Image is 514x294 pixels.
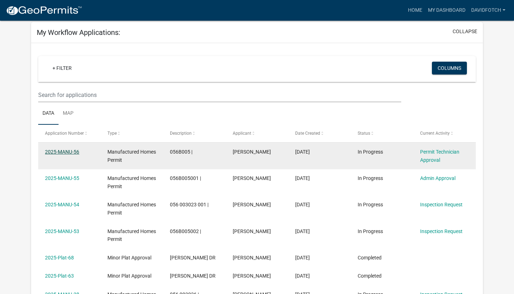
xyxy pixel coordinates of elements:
[420,131,450,136] span: Current Activity
[38,125,101,142] datatable-header-cell: Application Number
[47,62,77,74] a: + Filter
[295,175,310,181] span: 09/30/2025
[170,202,208,207] span: 056 003023 001 |
[358,255,382,261] span: Completed
[107,175,156,189] span: Manufactured Homes Permit
[107,131,117,136] span: Type
[358,175,383,181] span: In Progress
[420,202,463,207] a: Inspection Request
[233,149,271,155] span: David Fotch
[233,228,271,234] span: David Fotch
[37,28,120,37] h5: My Workflow Applications:
[107,273,151,279] span: Minor Plat Approval
[420,228,463,234] a: Inspection Request
[351,125,413,142] datatable-header-cell: Status
[420,175,455,181] a: Admin Approval
[59,102,78,125] a: Map
[45,131,84,136] span: Application Number
[468,4,508,17] a: davidfotch
[295,255,310,261] span: 08/08/2025
[107,149,156,163] span: Manufactured Homes Permit
[233,255,271,261] span: David Fotch
[38,102,59,125] a: Data
[45,175,79,181] a: 2025-MANU-55
[107,228,156,242] span: Manufactured Homes Permit
[453,28,477,35] button: collapse
[233,175,271,181] span: David Fotch
[107,202,156,216] span: Manufactured Homes Permit
[295,228,310,234] span: 09/23/2025
[170,175,201,181] span: 056B005001 |
[295,273,310,279] span: 07/22/2025
[358,131,370,136] span: Status
[170,273,216,279] span: THOMAS DR
[45,255,74,261] a: 2025-Plat-68
[45,273,74,279] a: 2025-Plat-63
[101,125,163,142] datatable-header-cell: Type
[358,202,383,207] span: In Progress
[233,202,271,207] span: David Fotch
[358,149,383,155] span: In Progress
[295,202,310,207] span: 09/24/2025
[425,4,468,17] a: My Dashboard
[432,62,467,74] button: Columns
[170,255,216,261] span: THOMAS DR
[170,228,201,234] span: 056B005002 |
[233,131,251,136] span: Applicant
[405,4,425,17] a: Home
[358,228,383,234] span: In Progress
[295,149,310,155] span: 10/06/2025
[358,273,382,279] span: Completed
[45,228,79,234] a: 2025-MANU-53
[45,202,79,207] a: 2025-MANU-54
[170,131,192,136] span: Description
[233,273,271,279] span: David Fotch
[420,149,459,163] a: Permit Technician Approval
[413,125,476,142] datatable-header-cell: Current Activity
[295,131,320,136] span: Date Created
[226,125,288,142] datatable-header-cell: Applicant
[45,149,79,155] a: 2025-MANU-56
[170,149,192,155] span: 056B005 |
[38,88,401,102] input: Search for applications
[288,125,351,142] datatable-header-cell: Date Created
[163,125,226,142] datatable-header-cell: Description
[107,255,151,261] span: Minor Plat Approval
